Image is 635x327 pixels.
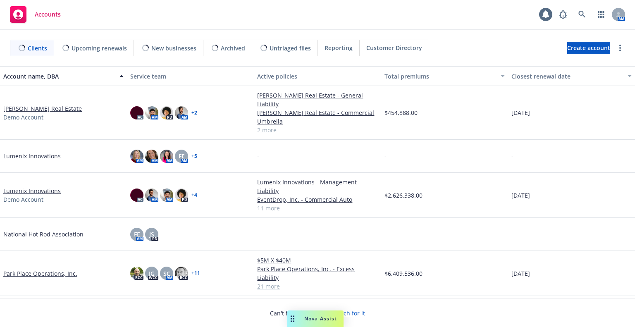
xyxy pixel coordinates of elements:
[3,72,115,81] div: Account name, DBA
[145,189,158,202] img: photo
[366,43,422,52] span: Customer Directory
[3,152,61,160] a: Lumenix Innovations
[35,11,61,18] span: Accounts
[257,108,377,126] a: [PERSON_NAME] Real Estate - Commercial Umbrella
[175,189,188,202] img: photo
[28,44,47,53] span: Clients
[270,44,311,53] span: Untriaged files
[72,44,127,53] span: Upcoming renewals
[384,152,387,160] span: -
[257,152,259,160] span: -
[160,106,173,119] img: photo
[511,108,530,117] span: [DATE]
[384,191,423,200] span: $2,626,338.00
[3,269,77,278] a: Park Place Operations, Inc.
[511,152,513,160] span: -
[574,6,590,23] a: Search
[593,6,609,23] a: Switch app
[3,186,61,195] a: Lumenix Innovations
[287,310,298,327] div: Drag to move
[257,204,377,212] a: 11 more
[127,66,254,86] button: Service team
[191,110,197,115] a: + 2
[384,72,496,81] div: Total premiums
[130,72,251,81] div: Service team
[567,40,610,56] span: Create account
[160,189,173,202] img: photo
[257,282,377,291] a: 21 more
[511,230,513,239] span: -
[130,150,143,163] img: photo
[130,106,143,119] img: photo
[221,44,245,53] span: Archived
[3,113,43,122] span: Demo Account
[257,256,377,265] a: $5M X $40M
[257,265,377,282] a: Park Place Operations, Inc. - Excess Liability
[3,195,43,204] span: Demo Account
[555,6,571,23] a: Report a Bug
[145,150,158,163] img: photo
[384,108,418,117] span: $454,888.00
[270,309,365,317] span: Can't find an account?
[257,72,377,81] div: Active policies
[384,269,423,278] span: $6,409,536.00
[3,104,82,113] a: [PERSON_NAME] Real Estate
[287,310,344,327] button: Nova Assist
[511,191,530,200] span: [DATE]
[325,43,353,52] span: Reporting
[511,72,623,81] div: Closest renewal date
[384,230,387,239] span: -
[145,106,158,119] img: photo
[7,3,64,26] a: Accounts
[381,66,508,86] button: Total premiums
[257,126,377,134] a: 2 more
[511,269,530,278] span: [DATE]
[151,44,196,53] span: New businesses
[160,150,173,163] img: photo
[130,189,143,202] img: photo
[149,269,155,278] span: JG
[3,230,84,239] a: National Hot Rod Association
[615,43,625,53] a: more
[257,195,377,204] a: EventDrop, Inc. - Commercial Auto
[567,42,610,54] a: Create account
[149,230,154,239] span: JS
[331,309,365,317] a: Search for it
[175,267,188,280] img: photo
[254,66,381,86] button: Active policies
[508,66,635,86] button: Closest renewal date
[134,230,140,239] span: FE
[257,178,377,195] a: Lumenix Innovations - Management Liability
[191,154,197,159] a: + 5
[257,91,377,108] a: [PERSON_NAME] Real Estate - General Liability
[191,271,200,276] a: + 11
[163,269,170,278] span: SC
[257,230,259,239] span: -
[191,193,197,198] a: + 4
[130,267,143,280] img: photo
[304,315,337,322] span: Nova Assist
[179,152,185,160] span: FE
[175,106,188,119] img: photo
